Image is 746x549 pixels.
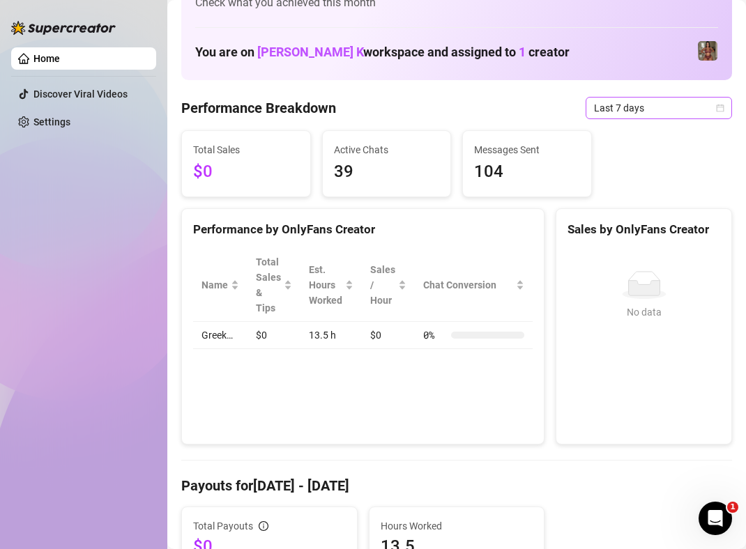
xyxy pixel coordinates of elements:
th: Sales / Hour [362,249,415,322]
span: Last 7 days [594,98,724,118]
h4: Performance Breakdown [181,98,336,118]
span: 104 [474,159,580,185]
div: Performance by OnlyFans Creator [193,220,533,239]
span: info-circle [259,521,268,531]
h4: Payouts for [DATE] - [DATE] [181,476,732,495]
span: Total Sales & Tips [256,254,281,316]
img: logo-BBDzfeDw.svg [11,21,116,35]
td: 13.5 h [300,322,362,349]
td: $0 [248,322,300,349]
span: 1 [519,45,526,59]
a: Settings [33,116,70,127]
span: Name [201,277,228,293]
span: Total Sales [193,142,299,157]
h1: You are on workspace and assigned to creator [195,45,570,60]
div: Sales by OnlyFans Creator [568,220,720,239]
span: 1 [727,502,738,513]
span: [PERSON_NAME] K [257,45,363,59]
a: Home [33,53,60,64]
span: $0 [193,159,299,185]
iframe: Intercom live chat [699,502,732,535]
th: Chat Conversion [415,249,533,322]
span: Active Chats [334,142,440,157]
th: Name [193,249,248,322]
span: 0 % [423,327,446,343]
span: Total Payouts [193,518,253,534]
img: Greek [698,41,717,61]
td: $0 [362,322,415,349]
span: Chat Conversion [423,277,513,293]
span: Messages Sent [474,142,580,157]
td: Greek… [193,322,248,349]
span: Hours Worked [381,518,533,534]
div: No data [573,304,715,320]
div: Est. Hours Worked [309,262,342,308]
th: Total Sales & Tips [248,249,300,322]
a: Discover Viral Videos [33,88,128,100]
span: 39 [334,159,440,185]
span: Sales / Hour [370,262,395,308]
span: calendar [716,104,724,112]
